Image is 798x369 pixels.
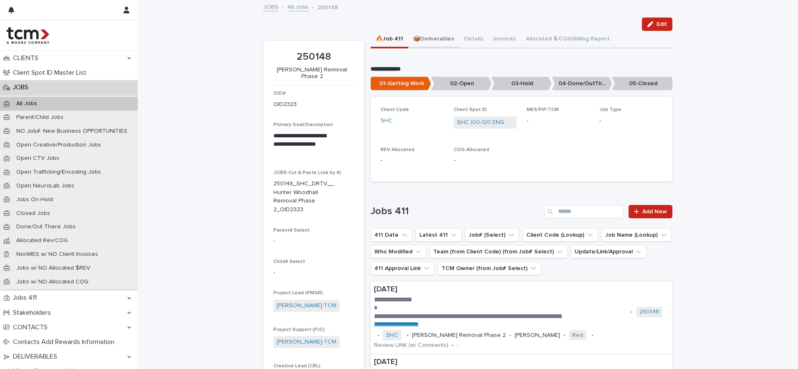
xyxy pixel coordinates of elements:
span: Client Spot ID [454,107,487,112]
span: COG Allocated [454,147,489,152]
p: 03-Hold [491,77,552,91]
p: All Jobs [10,100,44,107]
input: Search [544,205,624,218]
p: Open Trafficking/Encoding Jobs [10,169,108,176]
span: Red [569,330,586,341]
button: Latest 411 [416,228,462,242]
p: 01-Getting Work [371,77,431,91]
p: [PERSON_NAME] [515,332,560,339]
img: 4hMmSqQkux38exxPVZHQ [7,27,49,44]
p: 250148 [273,51,354,63]
p: • [591,332,593,339]
p: • [452,342,454,349]
button: Edit [642,18,672,31]
span: Job Type [599,107,621,112]
a: SHC [381,116,393,125]
p: JOBS [10,83,35,91]
p: Jobs w/ NO Allocated $REV [10,265,97,272]
p: NonMES w/ NO Client Invoices [10,251,105,258]
p: [DATE] [374,358,669,367]
a: SHC [386,332,398,339]
button: 📦Deliverables [408,31,459,48]
p: DELIVERABLES [10,353,64,361]
p: [PERSON_NAME] Removal Phase 2 [273,66,351,81]
button: Client Code (Lookup) [523,228,598,242]
p: Jobs w/ NO Allocated COG [10,278,95,286]
p: 04-Done/OutThere [552,77,612,91]
p: • [407,332,409,339]
p: 02-Open [431,77,492,91]
h1: Jobs 411 [371,205,541,217]
p: - [527,116,590,125]
button: 🔥Job 411 [371,31,408,48]
a: JOBS [263,2,278,11]
p: • [631,308,633,316]
p: Contacts Add Rewards Information [10,338,121,346]
span: JOBS-Cut & Paste (Job by #) [273,170,341,175]
p: 250148_SHC_DRTV__Hunter Woodhall Removal Phase 2_OID2323 [273,179,334,214]
a: [PERSON_NAME]-TCM [277,338,336,346]
span: Child# Select [273,259,305,264]
p: Review LINK (w/ Comments) [374,342,448,349]
p: CLIENTS [10,54,45,62]
p: CONTACTS [10,324,54,331]
span: Primary Goal/Description [273,122,333,127]
p: - [273,268,354,277]
button: Invoices [488,31,521,48]
button: Who Modified [371,245,426,258]
p: - [273,237,354,245]
a: Add New [629,205,672,218]
p: - [454,156,517,165]
span: OID# [273,91,285,96]
a: SHC (00-120 ENG Spots) [457,118,513,127]
p: OID2323 [273,100,297,109]
p: Parent/Child Jobs [10,114,70,121]
button: Allocated $/COG/Billing Report [521,31,615,48]
button: Details [459,31,488,48]
button: 411 Date [371,228,412,242]
p: Open Creative/Production Jobs [10,142,108,149]
p: Allocated Rev/COG [10,237,75,244]
p: - [457,342,459,349]
button: Job Name (Lookup) [601,228,672,242]
button: Job# (Select) [465,228,519,242]
p: Stakeholders [10,309,58,317]
span: Project Support (PJC) [273,327,325,332]
a: All Jobs [288,2,308,11]
p: • [377,332,379,339]
span: Project Lead (PMGR) [273,291,323,296]
span: Add New [642,209,667,215]
span: Edit [657,21,667,27]
span: Parent# Select [273,228,310,233]
p: Client Spot ID Master List [10,69,93,77]
span: Creative Lead (CRL) [273,364,321,369]
button: Update/Link/Approval [571,245,646,258]
button: TCM Owner (from Job# Select) [438,262,541,275]
p: - [599,116,662,125]
p: • [563,332,566,339]
button: Team (from Client Code) (from Job# Select) [429,245,568,258]
p: [PERSON_NAME] Removal Phase 2 [412,332,506,339]
button: 411 Approval Link [371,262,434,275]
p: Jobs 411 [10,294,43,302]
span: Client Code [381,107,409,112]
span: MES/PIF/TCM [527,107,559,112]
p: Jobs On Hold [10,196,60,203]
p: Done/Out There Jobs [10,223,82,230]
p: [DATE] [374,285,669,294]
p: - [381,156,444,165]
p: Open CTV Jobs [10,155,66,162]
p: 250148 [318,2,338,11]
p: Open NeuroLab Jobs [10,182,81,190]
span: REV Allocated [381,147,414,152]
p: 05-Closed [612,77,672,91]
p: Closed Jobs [10,210,57,217]
p: • [509,332,511,339]
p: NO Job#: New Business OPPORTUNITIES [10,128,134,135]
a: 250148 [639,308,659,316]
a: [PERSON_NAME]-TCM [277,301,336,310]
